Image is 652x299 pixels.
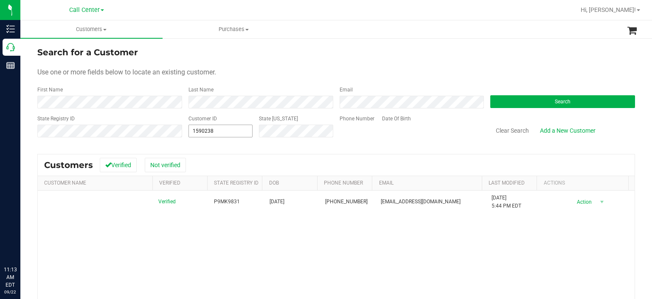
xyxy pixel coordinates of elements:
button: Search [490,95,635,108]
div: Actions [544,180,625,186]
a: DOB [269,180,279,186]
inline-svg: Inventory [6,25,15,33]
span: Customers [20,26,163,33]
span: [DATE] 5:44 PM EDT [492,194,521,210]
p: 09/22 [4,289,17,295]
span: [DATE] [270,198,284,206]
span: Purchases [163,26,304,33]
a: Add a New Customer [534,123,601,138]
span: P9MK9831 [214,198,240,206]
button: Verified [100,158,137,172]
span: Action [569,196,597,208]
label: State Registry ID [37,115,75,122]
span: Search for a Customer [37,47,138,57]
iframe: Resource center unread badge [25,230,35,240]
a: Phone Number [324,180,363,186]
a: Email [379,180,393,186]
span: Customers [44,160,93,170]
a: Purchases [163,20,305,38]
span: Hi, [PERSON_NAME]! [581,6,636,13]
span: Verified [158,198,176,206]
label: Customer ID [188,115,217,122]
label: Email [340,86,353,94]
span: Call Center [69,6,100,14]
label: State [US_STATE] [259,115,298,122]
label: First Name [37,86,63,94]
span: Search [555,99,570,105]
span: [PHONE_NUMBER] [325,198,368,206]
label: Last Name [188,86,214,94]
inline-svg: Reports [6,61,15,70]
p: 11:13 AM EDT [4,266,17,289]
span: [EMAIL_ADDRESS][DOMAIN_NAME] [381,198,461,206]
label: Phone Number [340,115,374,122]
label: Date Of Birth [382,115,411,122]
span: select [597,196,607,208]
a: State Registry Id [214,180,259,186]
iframe: Resource center [8,231,34,256]
button: Not verified [145,158,186,172]
a: Customer Name [44,180,86,186]
a: Last Modified [489,180,525,186]
button: Clear Search [490,123,534,138]
a: Customers [20,20,163,38]
a: Verified [159,180,180,186]
span: Use one or more fields below to locate an existing customer. [37,68,216,76]
inline-svg: Call Center [6,43,15,51]
input: 1590238 [189,125,252,137]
